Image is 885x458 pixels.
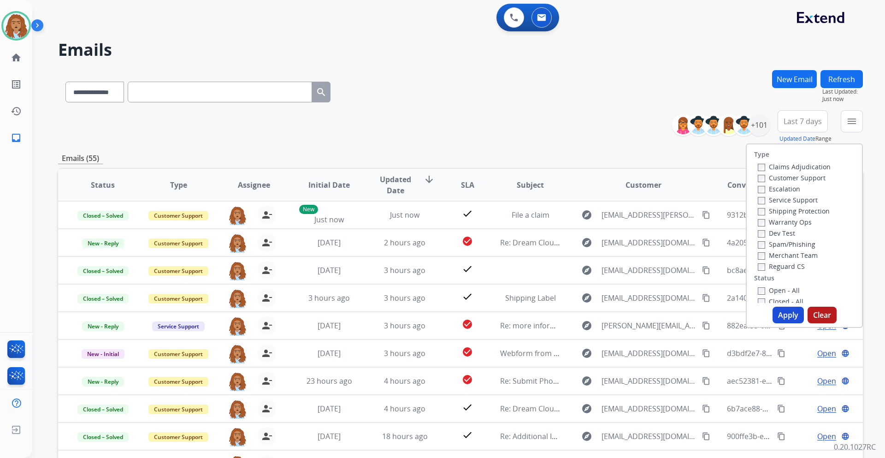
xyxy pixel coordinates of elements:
span: 3 hours ago [384,265,425,275]
span: 4a205389-aa36-4ff4-9f00-0ba9f1712c29 [727,238,862,248]
span: Customer Support [148,211,208,220]
span: [EMAIL_ADDRESS][DOMAIN_NAME] [602,348,696,359]
span: [DATE] [318,321,341,331]
span: 900ffe3b-e8a7-4158-8f52-679eb8ed7c05 [727,431,865,441]
span: New - Reply [82,238,124,248]
mat-icon: content_copy [702,404,710,413]
mat-icon: content_copy [702,266,710,274]
span: Just now [390,210,419,220]
p: New [299,205,318,214]
span: Initial Date [308,179,350,190]
img: agent-avatar [228,344,247,363]
span: New - Reply [82,377,124,387]
mat-icon: language [841,349,850,357]
mat-icon: person_remove [261,375,272,387]
mat-icon: content_copy [702,349,710,357]
img: agent-avatar [228,427,247,446]
span: Open [817,348,836,359]
mat-icon: content_copy [777,404,785,413]
input: Shipping Protection [758,208,765,215]
span: Range [779,135,832,143]
span: [DATE] [318,348,341,358]
span: Customer [625,179,661,190]
label: Shipping Protection [758,207,830,215]
span: 6b7ace88-9ef6-49ba-ae4d-cbb62433cc52 [727,404,867,414]
span: Just now [314,214,344,225]
button: Clear [808,307,837,323]
mat-icon: explore [581,431,592,442]
mat-icon: check [462,402,473,413]
span: Re: Dream Cloud Mattress [500,404,591,414]
span: Customer Support [148,349,208,359]
mat-icon: person_remove [261,237,272,248]
span: File a claim [512,210,549,220]
input: Merchant Team [758,252,765,260]
label: Dev Test [758,229,795,238]
mat-icon: content_copy [777,377,785,385]
mat-icon: content_copy [702,238,710,247]
span: Status [91,179,115,190]
label: Status [754,274,774,283]
span: Open [817,375,836,387]
button: Last 7 days [778,110,828,132]
span: bc8aeb07-cfa7-4a11-beb4-ba18b49adedb [727,265,870,275]
mat-icon: explore [581,237,592,248]
span: [EMAIL_ADDRESS][DOMAIN_NAME] [602,237,696,248]
input: Claims Adjudication [758,164,765,171]
label: Customer Support [758,173,826,182]
mat-icon: person_remove [261,209,272,220]
span: 882eaf55-0c01-41f2-8101-227ce927350b [727,321,865,331]
span: Customer Support [148,404,208,414]
span: 3 hours ago [384,293,425,303]
mat-icon: language [841,404,850,413]
span: 4 hours ago [384,376,425,386]
mat-icon: content_copy [777,349,785,357]
button: Apply [773,307,804,323]
span: Just now [822,95,863,103]
span: [EMAIL_ADDRESS][DOMAIN_NAME] [602,431,696,442]
h2: Emails [58,41,863,59]
span: Conversation ID [727,179,786,190]
label: Claims Adjudication [758,162,831,171]
span: SLA [461,179,474,190]
mat-icon: list_alt [11,79,22,90]
span: Subject [517,179,544,190]
span: Closed – Solved [77,266,129,276]
img: agent-avatar [228,289,247,308]
span: 9312b17b-2952-4d3e-95a2-e04a988b55f2 [727,210,869,220]
span: [DATE] [318,404,341,414]
span: 2 hours ago [384,238,425,248]
input: Warranty Ops [758,219,765,226]
img: agent-avatar [228,316,247,336]
span: 3 hours ago [384,321,425,331]
span: Re: more information needed. [500,321,605,331]
mat-icon: check_circle [462,346,473,357]
label: Warranty Ops [758,218,812,226]
mat-icon: person_remove [261,320,272,331]
mat-icon: person_remove [261,348,272,359]
mat-icon: explore [581,348,592,359]
mat-icon: history [11,106,22,117]
mat-icon: arrow_downward [424,174,435,185]
label: Type [754,150,769,159]
span: Closed – Solved [77,211,129,220]
mat-icon: check [462,291,473,302]
span: 2a140f05-2c40-41a5-8de6-de4ebd572715 [727,293,868,303]
label: Open - All [758,286,800,295]
span: Re: Dream Cloud Premier [500,238,589,248]
img: agent-avatar [228,372,247,391]
mat-icon: search [316,87,327,98]
mat-icon: menu [846,116,857,127]
span: [EMAIL_ADDRESS][PERSON_NAME][DOMAIN_NAME] [602,209,696,220]
span: d3bdf2e7-8fc9-4e56-864a-241755c21301 [727,348,866,358]
span: Re: Submit Photos [500,376,564,386]
span: Closed – Solved [77,432,129,442]
span: Customer Support [148,377,208,387]
span: Re: Additional Information [500,431,591,441]
mat-icon: person_remove [261,292,272,303]
button: Updated Date [779,135,815,143]
span: New - Reply [82,321,124,331]
span: [EMAIL_ADDRESS][DOMAIN_NAME] [602,292,696,303]
span: aec52381-e2c2-46cf-81d4-b6465877ebb0 [727,376,867,386]
input: Reguard CS [758,263,765,271]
